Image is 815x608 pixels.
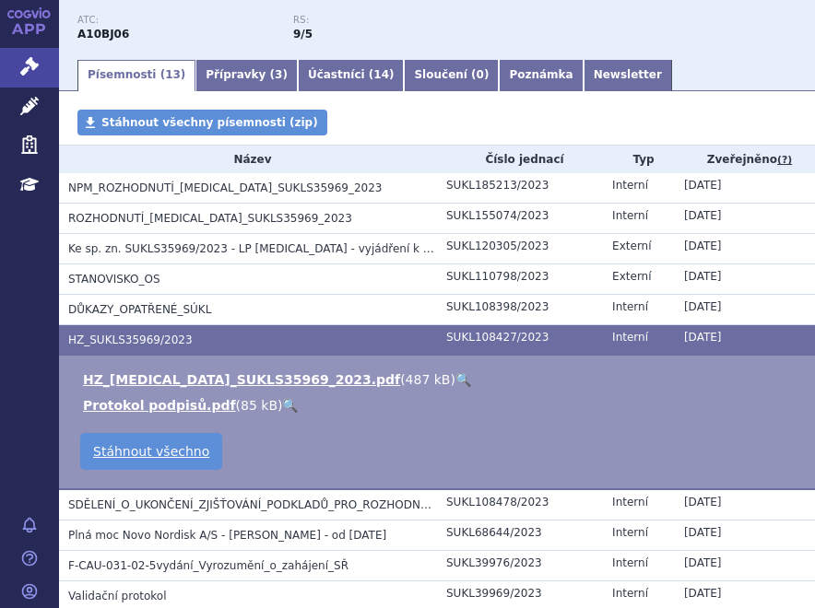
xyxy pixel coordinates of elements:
p: ATC: [77,15,275,26]
span: Externí [612,240,651,252]
td: SUKL110798/2023 [437,264,603,295]
a: Přípravky (3) [195,60,298,91]
span: Interní [612,179,648,192]
span: Ke sp. zn. SUKLS35969/2023 - LP OZEMPIC - vyjádření k hodnotící zprávě [68,242,515,255]
a: Poznámka [499,60,583,91]
td: SUKL155074/2023 [437,204,603,234]
li: ( ) [83,396,797,415]
span: 3 [275,68,282,81]
span: NPM_ROZHODNUTÍ_OZEMPIC_SUKLS35969_2023 [68,181,382,194]
span: Interní [612,209,648,222]
a: HZ_[MEDICAL_DATA]_SUKLS35969_2023.pdf [83,372,400,387]
td: [DATE] [675,551,815,581]
strong: léčiva k terapii diabetu, léčiva ovlivňující inkretinový systém [293,28,313,41]
span: HZ_SUKLS35969/2023 [68,333,193,346]
td: SUKL120305/2023 [437,234,603,264]
span: Stáhnout všechny písemnosti (zip) [101,116,318,129]
td: SUKL185213/2023 [437,173,603,204]
td: [DATE] [675,173,815,204]
li: ( ) [83,370,797,389]
span: 14 [373,68,389,81]
th: Zveřejněno [675,146,815,173]
span: 85 kB [241,398,278,413]
td: SUKL108398/2023 [437,295,603,325]
span: STANOVISKO_OS [68,273,160,286]
td: SUKL39976/2023 [437,551,603,581]
strong: SEMAGLUTID [77,28,129,41]
span: SDĚLENÍ_O_UKONČENÍ_ZJIŠŤOVÁNÍ_PODKLADŮ_PRO_ROZHODNUTÍ_ SUKLS35969_2023 [68,498,552,511]
a: Stáhnout všechno [80,433,222,470]
span: Plná moc Novo Nordisk A/S - Mgr. Holík - od 14.3.2023 [68,529,386,542]
span: Interní [612,587,648,600]
th: Číslo jednací [437,146,603,173]
span: Interní [612,556,648,569]
td: [DATE] [675,234,815,264]
span: 487 kB [406,372,451,387]
td: [DATE] [675,520,815,551]
span: Interní [612,300,648,313]
span: 13 [165,68,181,81]
td: [DATE] [675,489,815,520]
span: F-CAU-031-02-5vydání_Vyrozumění_o_zahájení_SŘ [68,559,348,572]
td: [DATE] [675,295,815,325]
span: Interní [612,526,648,539]
a: Sloučení (0) [404,60,499,91]
a: Písemnosti (13) [77,60,195,91]
span: Interní [612,331,648,344]
p: RS: [293,15,490,26]
a: Newsletter [584,60,672,91]
span: Validační protokol [68,590,167,602]
span: 0 [477,68,484,81]
th: Typ [603,146,675,173]
a: Protokol podpisů.pdf [83,398,236,413]
td: SUKL108427/2023 [437,325,603,356]
a: Účastníci (14) [298,60,405,91]
td: SUKL108478/2023 [437,489,603,520]
a: Stáhnout všechny písemnosti (zip) [77,110,327,135]
span: DŮKAZY_OPATŘENÉ_SÚKL [68,303,211,316]
span: Externí [612,270,651,283]
a: 🔍 [282,398,298,413]
a: 🔍 [455,372,471,387]
th: Název [59,146,437,173]
td: SUKL68644/2023 [437,520,603,551]
span: ROZHODNUTÍ_OZEMPIC_SUKLS35969_2023 [68,212,352,225]
td: [DATE] [675,264,815,295]
span: Interní [612,496,648,509]
td: [DATE] [675,204,815,234]
td: [DATE] [675,325,815,356]
abbr: (?) [777,154,792,167]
